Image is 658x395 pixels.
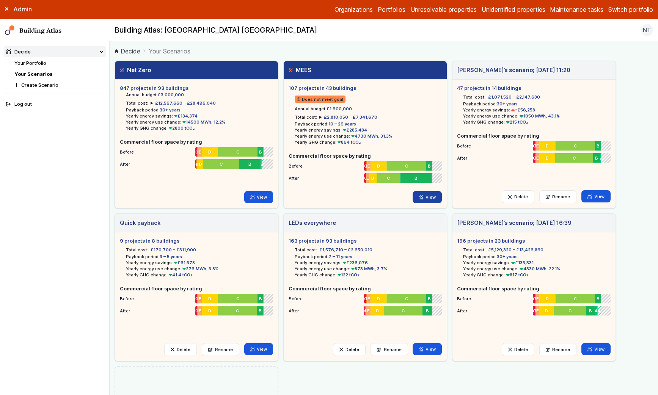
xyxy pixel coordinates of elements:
[457,66,570,74] h3: [PERSON_NAME]’s scenario; [DATE] 11:20
[488,247,543,253] span: £5,129,320 – £13,426,860
[199,308,202,314] span: E
[546,296,549,302] span: D
[115,25,317,35] h2: Building Atlas: [GEOGRAPHIC_DATA] [GEOGRAPHIC_DATA]
[413,343,442,355] a: View
[535,155,536,161] span: F
[236,296,239,302] span: C
[289,237,442,245] h5: 163 projects in 93 buildings
[550,5,603,14] a: Maintenance tasks
[457,85,610,92] h5: 47 projects in 14 buildings
[155,100,216,106] span: £12,567,660 – £28,496,040
[536,143,539,149] span: E
[502,343,534,356] button: Delete
[195,149,197,155] span: G
[120,85,273,92] h5: 847 projects in 93 buildings
[14,71,52,77] a: Your Scenarios
[581,343,611,355] a: View
[643,25,651,34] span: NT
[533,143,535,149] span: G
[244,191,273,203] a: View
[149,47,190,56] span: Your Scenarios
[535,296,536,302] span: F
[259,308,262,314] span: B
[539,190,577,203] a: Rename
[518,113,560,119] span: 1050 MWh, 43.1%
[120,237,273,245] h5: 9 projects in 8 buildings
[14,60,46,66] a: Your Portfolio
[608,5,653,14] button: Switch portfolio
[488,94,540,100] span: £1,071,520 – £2,147,680
[365,308,366,314] span: F
[371,175,374,181] span: D
[126,113,273,119] li: Yearly energy savings:
[195,296,197,302] span: G
[533,296,535,302] span: G
[120,292,273,302] li: Before
[367,296,370,302] span: E
[581,190,611,202] a: View
[126,272,273,278] li: Yearly GHG change:
[364,163,366,169] span: G
[168,125,195,131] span: 2800 tCO₂
[126,254,273,260] li: Payback period:
[120,146,273,155] li: Before
[295,254,442,260] li: Payback period:
[324,114,377,120] span: £2,810,050 – £7,341,670
[295,127,442,133] li: Yearly energy savings:
[289,304,442,314] li: After
[199,161,202,167] span: D
[502,190,534,203] button: Delete
[364,296,366,302] span: G
[596,296,599,302] span: B
[463,101,610,107] li: Payback period:
[377,163,380,169] span: D
[199,149,202,155] span: E
[402,308,405,314] span: C
[197,149,198,155] span: F
[126,92,273,98] li: Annual budget:
[120,219,160,227] h3: Quick payback
[533,308,535,314] span: G
[173,113,198,119] span: £134,374
[350,133,393,139] span: 4730 MWh, 31.3%
[295,266,442,272] li: Yearly energy use change:
[497,101,518,107] span: 30+ years
[463,272,610,278] li: Yearly GHG change:
[387,175,390,181] span: C
[457,152,610,161] li: After
[328,254,352,259] span: 7 – 11 years
[151,100,216,106] summary: £12,567,660 – £28,496,040
[181,119,226,125] span: 14500 MWh, 12.2%
[457,237,610,245] h5: 196 projects in 23 buildings
[366,175,369,181] span: E
[289,160,442,169] li: Before
[510,260,534,265] span: £135,331
[196,161,197,167] span: F
[248,161,251,167] span: B
[535,143,536,149] span: F
[168,272,193,277] span: 41.4 tCO₂
[261,161,262,167] span: A
[597,308,601,314] span: A+
[350,266,388,271] span: 873 MWh, 3.7%
[120,66,151,74] h3: Net Zero
[533,155,535,161] span: G
[126,260,273,266] li: Yearly energy savings:
[334,5,373,14] a: Organizations
[4,99,106,110] button: Log out
[295,247,317,253] h6: Total cost:
[463,119,610,125] li: Yearly GHG change:
[209,149,212,155] span: D
[209,296,212,302] span: D
[376,308,379,314] span: D
[126,107,273,113] li: Payback period:
[367,308,370,314] span: E
[220,161,223,167] span: C
[197,161,198,167] span: E
[295,260,442,266] li: Yearly energy savings:
[289,172,442,182] li: After
[173,260,195,265] span: £61,378
[120,138,273,146] h5: Commercial floor space by rating
[364,308,365,314] span: G
[259,149,262,155] span: B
